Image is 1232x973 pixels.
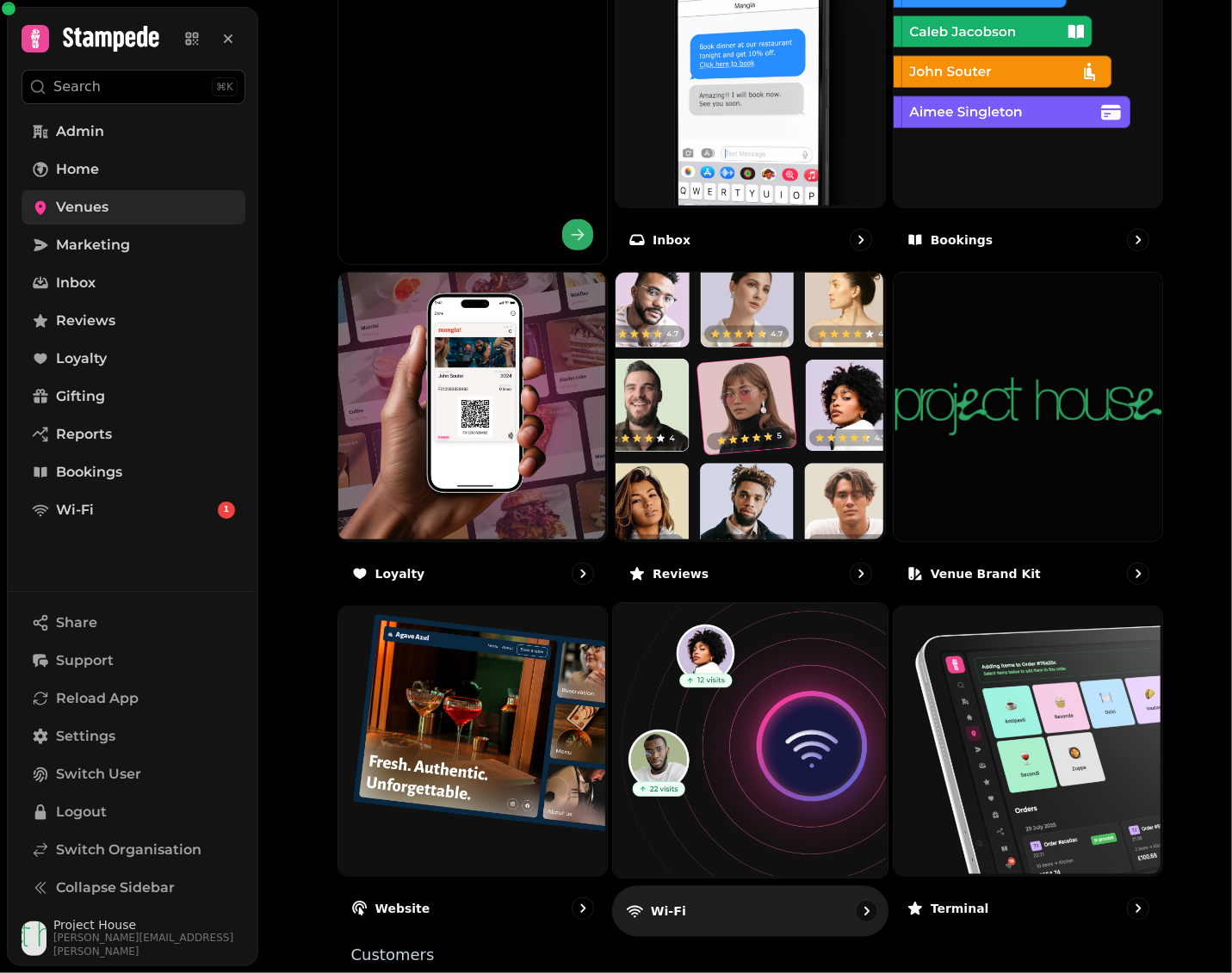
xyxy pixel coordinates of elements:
span: Settings [56,726,115,747]
p: Inbox [653,231,690,249]
span: Switch User [56,764,141,785]
p: Website [375,900,430,917]
p: Customers [351,947,1164,963]
p: Reviews [653,565,709,582]
img: Website [337,605,606,874]
img: Loyalty [337,271,606,540]
button: User avatarProject House[PERSON_NAME][EMAIL_ADDRESS][PERSON_NAME] [22,919,245,958]
span: [PERSON_NAME][EMAIL_ADDRESS][PERSON_NAME] [53,931,245,958]
button: Support [22,644,245,678]
button: Reload App [22,681,245,716]
a: Settings [22,719,245,754]
svg: go to [574,900,591,917]
span: Support [56,650,114,671]
p: Bookings [931,231,993,249]
img: aHR0cHM6Ly9maWxlcy5zdGFtcGVkZS5haS8zZmZjNWFiOS0wMzdlLTRhYTEtYjdjZS0zYzViMmQ0NzhkMzIvbWVkaWEvZGQ2M... [894,273,1163,542]
a: Home [22,152,245,187]
span: Switch Organisation [56,840,201,860]
p: Loyalty [375,565,425,582]
a: Venues [22,190,245,225]
span: Venues [56,197,108,218]
p: Terminal [931,900,989,917]
a: Inbox [22,266,245,300]
a: Reports [22,417,245,452]
button: Search⌘K [22,70,245,104]
p: Search [53,77,101,97]
button: Collapse Sidebar [22,871,245,905]
img: User avatar [22,921,46,956]
a: ReviewsReviews [615,272,886,600]
p: Venue brand kit [931,565,1041,582]
svg: go to [852,231,870,249]
svg: go to [857,902,875,920]
p: Wi-Fi [651,902,686,920]
svg: go to [1130,231,1147,249]
span: 1 [224,504,229,516]
span: Inbox [56,273,96,293]
img: Terminal [892,605,1161,874]
a: Wi-Fi1 [22,493,245,527]
img: Reviews [614,271,883,540]
span: Loyalty [56,348,107,369]
a: Bookings [22,455,245,490]
a: Venue brand kit [893,272,1164,600]
div: ⌘K [212,77,238,96]
svg: go to [1130,900,1147,917]
a: Gifting [22,379,245,414]
span: Project House [53,919,245,931]
a: TerminalTerminal [893,606,1164,933]
img: Wi-Fi [611,602,886,877]
span: Reload App [56,688,139,709]
a: Loyalty [22,342,245,376]
a: Switch Organisation [22,833,245,867]
a: Reviews [22,304,245,338]
span: Reviews [56,311,115,331]
span: Logout [56,802,107,822]
svg: go to [852,565,870,582]
svg: go to [574,565,591,582]
span: Share [56,613,97,633]
a: WebsiteWebsite [337,606,609,933]
span: Marketing [56,235,130,256]
svg: go to [1130,565,1147,582]
span: Home [56,159,99,180]
button: Share [22,606,245,640]
a: Admin [22,114,245,149]
a: Wi-FiWi-Fi [612,603,888,937]
span: Wi-Fi [56,500,94,520]
a: Marketing [22,228,245,262]
span: Admin [56,121,104,142]
a: LoyaltyLoyalty [337,272,609,600]
button: Logout [22,795,245,829]
span: Reports [56,424,112,445]
button: Switch User [22,757,245,791]
span: Collapse Sidebar [56,878,175,898]
span: Bookings [56,462,122,483]
span: Gifting [56,386,105,407]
